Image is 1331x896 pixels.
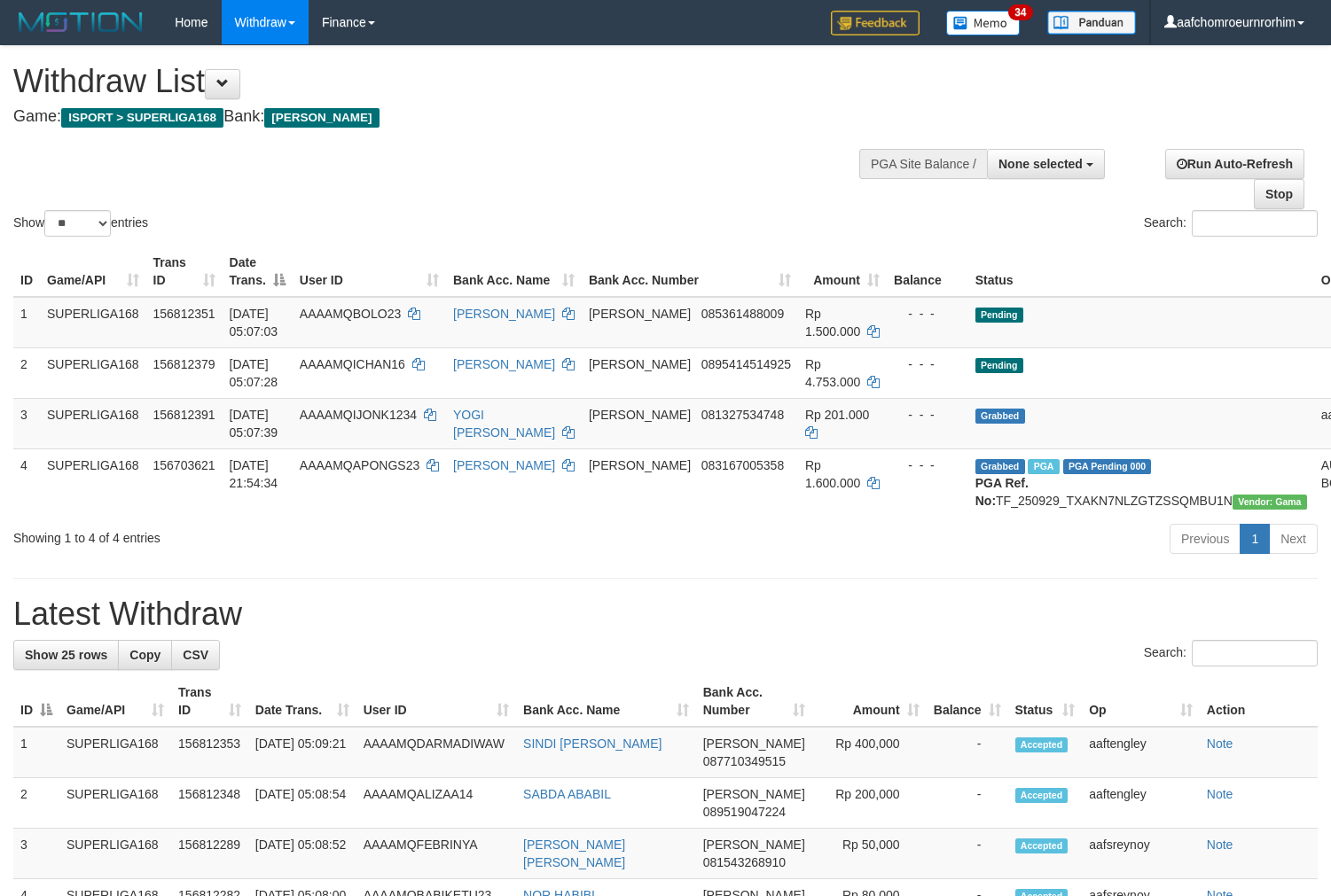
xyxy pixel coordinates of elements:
[59,727,171,778] td: SUPERLIGA168
[40,398,146,448] td: SUPERLIGA168
[701,408,784,422] span: Copy 081327534748 to clipboard
[153,458,215,472] span: 156703621
[701,458,784,472] span: Copy 083167005358 to clipboard
[153,357,215,371] span: 156812379
[13,448,40,517] td: 4
[894,456,961,474] div: - - -
[1207,838,1233,852] a: Note
[1015,788,1069,803] span: Accepted
[987,149,1105,179] button: None selected
[1170,524,1241,554] a: Previous
[589,357,691,371] span: [PERSON_NAME]
[703,736,805,751] span: [PERSON_NAME]
[1165,149,1304,179] a: Run Auto-Refresh
[118,640,172,670] a: Copy
[13,9,148,35] img: MOTION_logo.png
[171,676,248,727] th: Trans ID: activate to sort column ascending
[153,307,215,321] span: 156812351
[40,448,146,517] td: SUPERLIGA168
[300,458,419,472] span: AAAAMQAPONGS23
[453,307,555,321] a: [PERSON_NAME]
[975,476,1029,508] b: PGA Ref. No:
[887,246,968,297] th: Balance
[453,357,555,371] a: [PERSON_NAME]
[1008,4,1032,20] span: 34
[701,307,784,321] span: Copy 085361488009 to clipboard
[703,754,786,768] span: Copy 087710349515 to clipboard
[1269,524,1318,554] a: Next
[812,778,927,829] td: Rp 200,000
[300,357,405,371] span: AAAAMQICHAN16
[1144,640,1318,666] label: Search:
[968,448,1314,517] td: TF_250929_TXAKN7NLZGTZSSQMBU1N
[356,676,516,727] th: User ID: activate to sort column ascending
[1015,838,1069,853] span: Accepted
[1233,495,1307,510] span: Vendor URL: https://trx31.1velocity.biz
[300,408,417,422] span: AAAAMQIJONK1234
[40,347,146,398] td: SUPERLIGA168
[13,108,870,126] h4: Game: Bank:
[223,246,293,297] th: Date Trans.: activate to sort column descending
[516,676,696,727] th: Bank Acc. Name: activate to sort column ascending
[894,406,961,424] div: - - -
[13,522,541,547] div: Showing 1 to 4 of 4 entries
[230,408,278,440] span: [DATE] 05:07:39
[13,829,59,879] td: 3
[1047,11,1136,35] img: panduan.png
[171,727,248,778] td: 156812353
[1254,179,1304,209] a: Stop
[59,829,171,879] td: SUPERLIGA168
[703,787,805,801] span: [PERSON_NAME]
[1192,640,1318,666] input: Search:
[805,408,869,422] span: Rp 201.000
[13,596,1318,632] h1: Latest Withdraw
[40,297,146,348] td: SUPERLIGA168
[13,778,59,829] td: 2
[1082,676,1200,727] th: Op: activate to sort column ascending
[859,149,987,179] div: PGA Site Balance /
[696,676,812,727] th: Bank Acc. Number: activate to sort column ascending
[703,838,805,852] span: [PERSON_NAME]
[230,307,278,339] span: [DATE] 05:07:03
[248,676,356,727] th: Date Trans.: activate to sort column ascending
[812,676,927,727] th: Amount: activate to sort column ascending
[153,408,215,422] span: 156812391
[968,246,1314,297] th: Status
[183,648,208,662] span: CSV
[523,787,611,801] a: SABDA ABABIL
[701,357,791,371] span: Copy 0895414514925 to clipboard
[129,648,161,662] span: Copy
[13,347,40,398] td: 2
[40,246,146,297] th: Game/API: activate to sort column ascending
[59,778,171,829] td: SUPERLIGA168
[264,108,379,128] span: [PERSON_NAME]
[831,11,920,35] img: Feedback.jpg
[1082,778,1200,829] td: aaftengley
[356,778,516,829] td: AAAAMQALIZAA14
[248,829,356,879] td: [DATE] 05:08:52
[523,838,625,869] a: [PERSON_NAME] [PERSON_NAME]
[927,676,1008,727] th: Balance: activate to sort column ascending
[1008,676,1083,727] th: Status: activate to sort column ascending
[894,355,961,373] div: - - -
[453,458,555,472] a: [PERSON_NAME]
[523,736,662,751] a: SINDI [PERSON_NAME]
[927,727,1008,778] td: -
[975,409,1025,424] span: Grabbed
[171,640,220,670] a: CSV
[13,64,870,99] h1: Withdraw List
[975,459,1025,474] span: Grabbed
[1082,727,1200,778] td: aaftengley
[1240,524,1270,554] a: 1
[812,829,927,879] td: Rp 50,000
[894,305,961,323] div: - - -
[1192,210,1318,237] input: Search:
[171,829,248,879] td: 156812289
[998,157,1083,171] span: None selected
[44,210,111,237] select: Showentries
[59,676,171,727] th: Game/API: activate to sort column ascending
[812,727,927,778] td: Rp 400,000
[356,829,516,879] td: AAAAMQFEBRINYA
[1082,829,1200,879] td: aafsreynoy
[975,308,1023,323] span: Pending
